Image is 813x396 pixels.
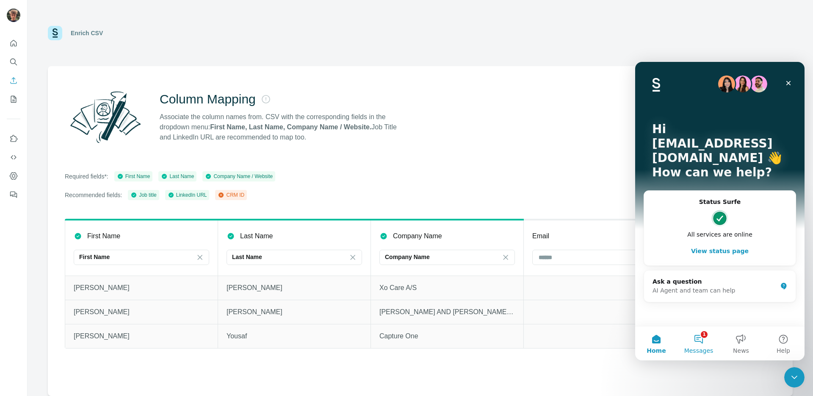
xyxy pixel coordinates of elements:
[117,173,150,180] div: First Name
[74,307,209,317] p: [PERSON_NAME]
[65,86,146,148] img: Surfe Illustration - Column Mapping
[7,168,20,184] button: Dashboard
[227,307,362,317] p: [PERSON_NAME]
[205,173,273,180] div: Company Name / Website
[784,367,805,388] iframe: Intercom live chat
[79,253,110,261] p: First Name
[160,112,404,142] p: Associate the column names from. CSV with the corresponding fields in the dropdown menu: Job Titl...
[379,283,515,293] p: Xo Care A/S
[227,283,362,293] p: [PERSON_NAME]
[161,173,194,180] div: Last Name
[7,54,20,70] button: Search
[635,62,805,360] iframe: Intercom live chat
[240,231,273,241] p: Last Name
[385,253,430,261] p: Company Name
[7,131,20,146] button: Use Surfe on LinkedIn
[7,36,20,51] button: Quick start
[7,150,20,165] button: Use Surfe API
[74,283,209,293] p: [PERSON_NAME]
[74,331,209,341] p: [PERSON_NAME]
[48,26,62,40] img: Surfe Logo
[7,187,20,202] button: Feedback
[232,253,262,261] p: Last Name
[379,331,515,341] p: Capture One
[65,191,122,199] p: Recommended fields:
[168,191,207,199] div: LinkedIn URL
[210,123,371,131] strong: First Name, Last Name, Company Name / Website.
[160,92,256,107] h2: Column Mapping
[393,231,442,241] p: Company Name
[218,191,244,199] div: CRM ID
[71,29,103,37] div: Enrich CSV
[7,73,20,88] button: Enrich CSV
[130,191,156,199] div: Job title
[7,92,20,107] button: My lists
[65,172,108,181] p: Required fields*:
[7,8,20,22] img: Avatar
[532,231,549,241] p: Email
[87,231,120,241] p: First Name
[379,307,515,317] p: [PERSON_NAME] AND [PERSON_NAME] Construction
[227,331,362,341] p: Yousaf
